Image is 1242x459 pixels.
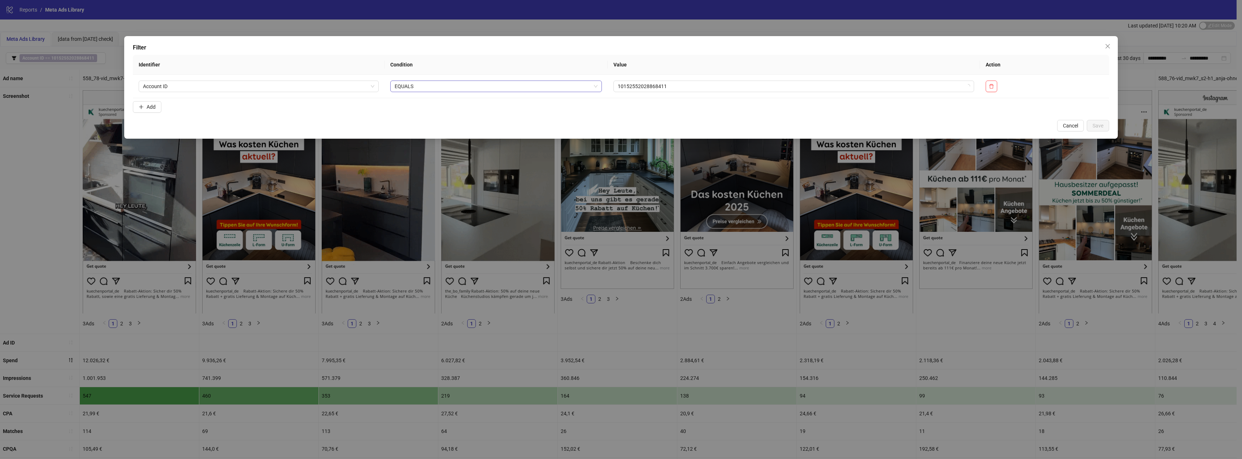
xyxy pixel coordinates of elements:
span: plus [139,104,144,109]
span: close [1105,43,1111,49]
button: Add [133,101,161,113]
span: Account ID [143,81,374,92]
th: Condition [385,55,608,75]
div: Filter [133,43,1109,52]
span: Add [147,104,156,110]
th: Action [980,55,1109,75]
button: Cancel [1057,120,1084,131]
button: Save [1087,120,1109,131]
button: Close [1102,40,1113,52]
span: delete [989,84,994,89]
span: loading [965,83,971,90]
span: 10152552028868411 [618,81,970,92]
span: Cancel [1063,123,1078,129]
th: Value [608,55,980,75]
span: EQUALS [395,81,598,92]
th: Identifier [133,55,385,75]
